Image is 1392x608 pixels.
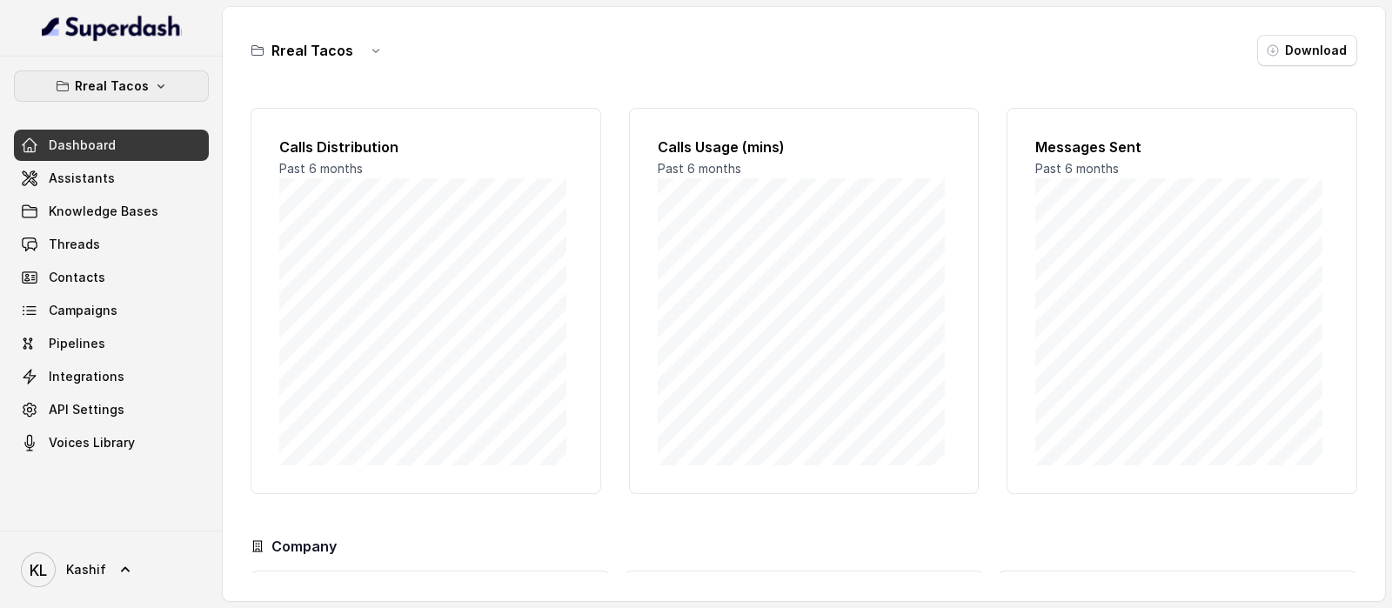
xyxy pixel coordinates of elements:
a: Dashboard [14,130,209,161]
img: light.svg [42,14,182,42]
text: KL [30,561,47,579]
span: Assistants [49,170,115,187]
span: Campaigns [49,302,117,319]
a: Assistants [14,163,209,194]
span: API Settings [49,401,124,418]
a: Integrations [14,361,209,392]
a: Threads [14,229,209,260]
span: Past 6 months [658,161,741,176]
span: Knowledge Bases [49,203,158,220]
a: Knowledge Bases [14,196,209,227]
span: Past 6 months [1035,161,1119,176]
a: Campaigns [14,295,209,326]
h3: Rreal Tacos [271,40,353,61]
h3: Company [271,536,337,557]
h2: Messages Sent [1035,137,1328,157]
span: Pipelines [49,335,105,352]
span: Kashif [66,561,106,578]
h2: Calls Distribution [279,137,572,157]
span: Integrations [49,368,124,385]
a: Contacts [14,262,209,293]
span: Past 6 months [279,161,363,176]
span: Contacts [49,269,105,286]
span: Dashboard [49,137,116,154]
a: Kashif [14,545,209,594]
a: Voices Library [14,427,209,458]
p: Rreal Tacos [75,76,149,97]
span: Voices Library [49,434,135,451]
button: Rreal Tacos [14,70,209,102]
h2: Calls Usage (mins) [658,137,951,157]
a: API Settings [14,394,209,425]
button: Download [1257,35,1357,66]
span: Threads [49,236,100,253]
a: Pipelines [14,328,209,359]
